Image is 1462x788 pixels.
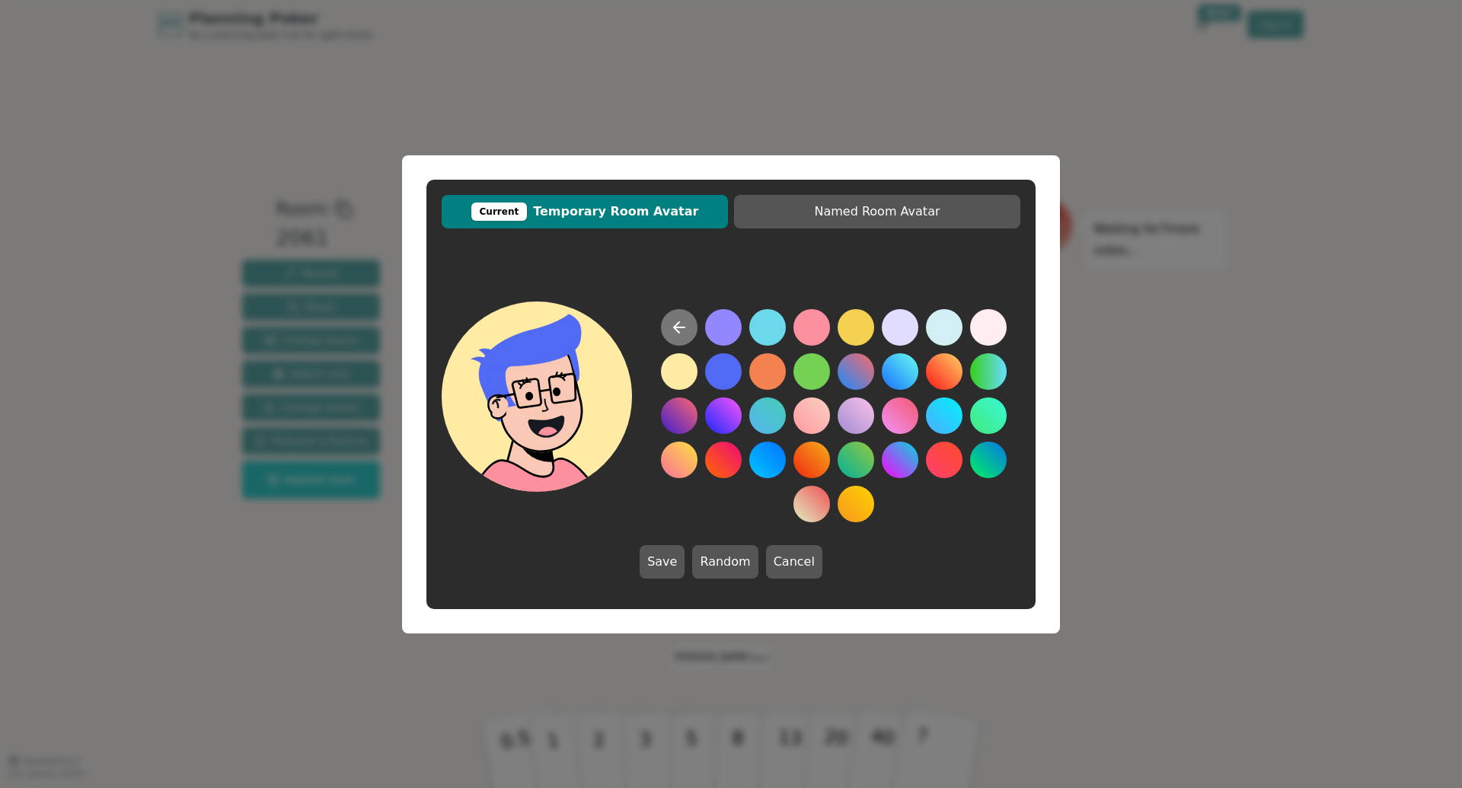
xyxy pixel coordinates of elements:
[471,203,528,221] div: Current
[692,545,758,579] button: Random
[734,195,1020,228] button: Named Room Avatar
[640,545,685,579] button: Save
[442,195,728,228] button: CurrentTemporary Room Avatar
[449,203,720,221] span: Temporary Room Avatar
[742,203,1013,221] span: Named Room Avatar
[766,545,822,579] button: Cancel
